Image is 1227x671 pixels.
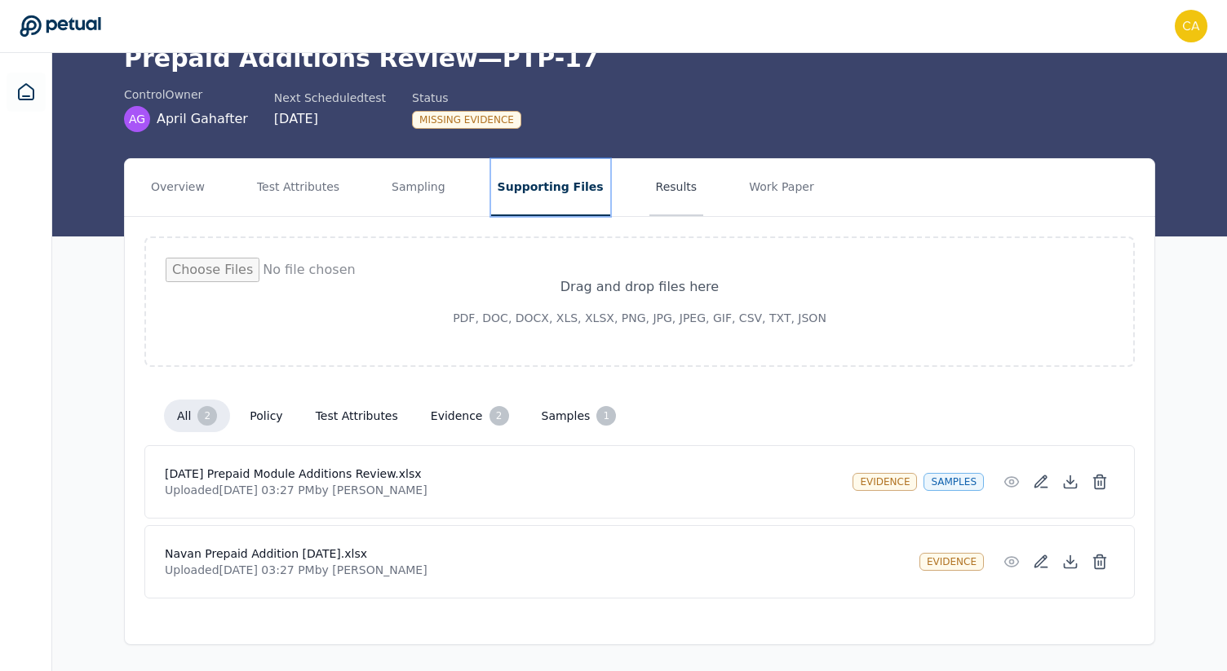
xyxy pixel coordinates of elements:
[385,159,452,216] button: Sampling
[491,159,610,216] button: Supporting Files
[919,553,984,571] div: evidence
[274,109,386,129] div: [DATE]
[997,467,1026,497] button: Preview File (hover for quick preview, click for full view)
[418,400,522,432] button: evidence2
[165,545,906,562] h4: Navan Prepaid Addition [DATE].xlsx
[164,400,230,432] button: all2
[1085,547,1114,576] button: Delete File
[237,401,295,430] button: policy
[412,90,521,106] div: Status
[20,15,101,38] a: Go to Dashboard
[1085,467,1114,497] button: Delete File
[124,86,248,103] div: control Owner
[412,111,521,129] div: Missing Evidence
[7,73,46,112] a: Dashboard
[250,159,346,216] button: Test Attributes
[1056,547,1085,576] button: Download File
[997,547,1026,576] button: Preview File (hover for quick preview, click for full view)
[742,159,821,216] button: Work Paper
[274,90,386,106] div: Next Scheduled test
[129,111,145,127] span: AG
[165,562,906,578] p: Uploaded [DATE] 03:27 PM by [PERSON_NAME]
[197,406,217,426] div: 2
[125,159,1154,216] nav: Tabs
[924,473,984,491] div: samples
[529,400,630,432] button: samples1
[1056,467,1085,497] button: Download File
[303,401,411,430] button: test attributes
[1175,10,1207,42] img: carmen.lam@klaviyo.com
[1026,547,1056,576] button: Add/Edit Description
[144,159,211,216] button: Overview
[596,406,616,426] div: 1
[165,466,839,482] h4: [DATE] Prepaid Module Additions Review.xlsx
[649,159,704,216] button: Results
[157,109,248,129] span: April Gahafter
[853,473,917,491] div: evidence
[489,406,509,426] div: 2
[165,482,839,498] p: Uploaded [DATE] 03:27 PM by [PERSON_NAME]
[124,44,1155,73] h1: Prepaid Additions Review — PTP-17
[1026,467,1056,497] button: Add/Edit Description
